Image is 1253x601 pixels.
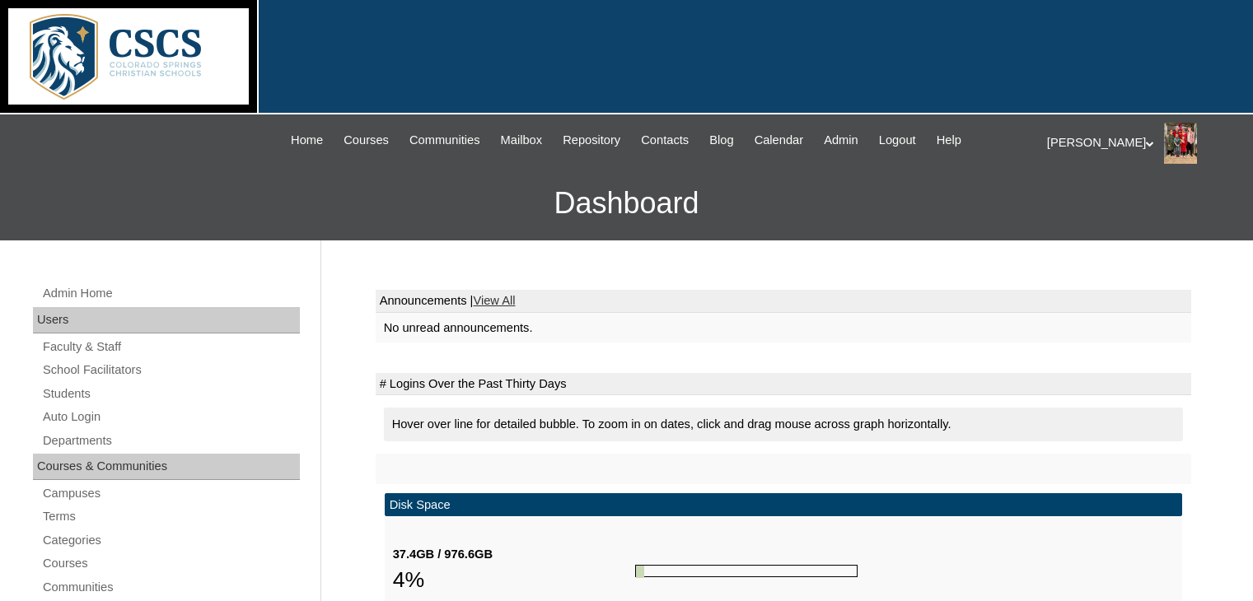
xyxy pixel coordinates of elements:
div: Users [33,307,300,333]
div: 37.4GB / 976.6GB [393,546,635,563]
a: Communities [401,131,489,150]
a: View All [473,294,515,307]
a: Home [283,131,331,150]
a: Terms [41,506,300,527]
a: Repository [554,131,629,150]
div: 4% [393,563,635,596]
div: Courses & Communities [33,454,300,480]
a: Campuses [41,483,300,504]
span: Help [937,131,961,150]
div: Hover over line for detailed bubble. To zoom in on dates, click and drag mouse across graph horiz... [384,408,1183,441]
a: Blog [701,131,741,150]
td: Disk Space [385,493,1182,517]
span: Repository [563,131,620,150]
div: [PERSON_NAME] [1047,123,1237,164]
span: Contacts [641,131,689,150]
a: Admin Home [41,283,300,304]
td: No unread announcements. [376,313,1191,343]
a: Faculty & Staff [41,337,300,357]
span: Logout [879,131,916,150]
a: Admin [816,131,867,150]
img: logo-white.png [8,8,249,105]
a: Contacts [633,131,697,150]
a: Mailbox [493,131,551,150]
a: Calendar [746,131,811,150]
h3: Dashboard [8,166,1245,240]
span: Mailbox [501,131,543,150]
td: # Logins Over the Past Thirty Days [376,373,1191,396]
a: School Facilitators [41,360,300,380]
span: Calendar [755,131,803,150]
a: Courses [41,553,300,574]
a: Communities [41,577,300,598]
span: Communities [409,131,480,150]
span: Blog [709,131,733,150]
td: Announcements | [376,290,1191,313]
a: Courses [335,131,397,150]
a: Auto Login [41,407,300,427]
a: Logout [871,131,924,150]
img: Stephanie Phillips [1164,123,1197,164]
span: Home [291,131,323,150]
a: Students [41,384,300,404]
a: Help [928,131,970,150]
span: Admin [824,131,858,150]
span: Courses [344,131,389,150]
a: Categories [41,530,300,551]
a: Departments [41,431,300,451]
